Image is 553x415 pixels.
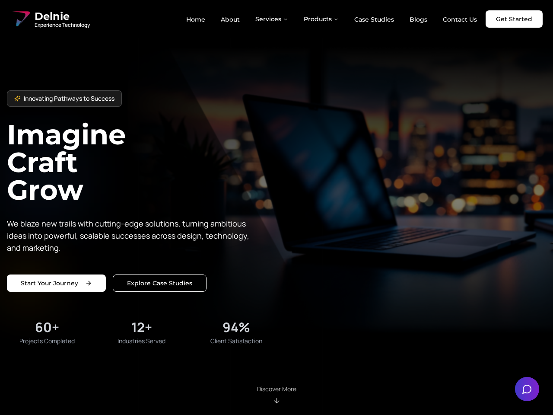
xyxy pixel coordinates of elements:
[7,275,106,292] a: Start your project with us
[403,12,434,27] a: Blogs
[118,337,165,345] span: Industries Served
[248,10,295,28] button: Services
[35,10,90,23] span: Delnie
[35,319,59,335] div: 60+
[347,12,401,27] a: Case Studies
[214,12,247,27] a: About
[515,377,539,401] button: Open chat
[297,10,346,28] button: Products
[35,22,90,29] span: Experience Technology
[113,275,207,292] a: Explore our solutions
[257,385,296,393] p: Discover More
[10,9,31,29] img: Delnie Logo
[222,319,250,335] div: 94%
[210,337,262,345] span: Client Satisfaction
[179,10,484,28] nav: Main
[24,94,114,103] span: Innovating Pathways to Success
[10,9,90,29] a: Delnie Logo Full
[7,121,276,204] h1: Imagine Craft Grow
[436,12,484,27] a: Contact Us
[179,12,212,27] a: Home
[131,319,152,335] div: 12+
[19,337,75,345] span: Projects Completed
[257,385,296,405] div: Scroll to About section
[7,217,256,254] p: We blaze new trails with cutting-edge solutions, turning ambitious ideas into powerful, scalable ...
[486,10,543,28] a: Get Started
